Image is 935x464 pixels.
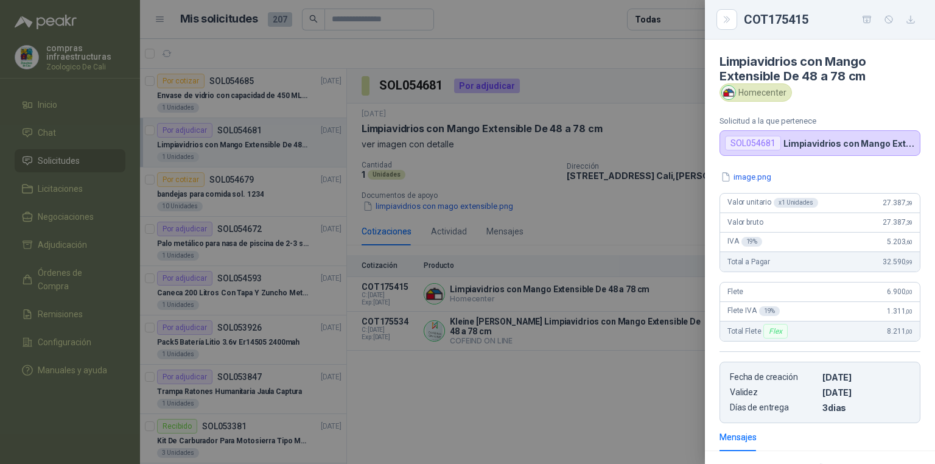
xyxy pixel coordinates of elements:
span: ,00 [905,328,912,335]
span: 5.203 [887,237,912,246]
span: ,39 [905,219,912,226]
span: 27.387 [883,218,912,227]
span: 32.590 [883,258,912,266]
span: ,39 [905,200,912,206]
span: 8.211 [887,327,912,336]
span: Valor unitario [727,198,818,208]
img: Company Logo [722,86,735,99]
span: ,00 [905,308,912,315]
span: 1.311 [887,307,912,315]
span: Flete [727,287,743,296]
p: Solicitud a la que pertenece [720,116,920,125]
span: Valor bruto [727,218,763,227]
span: 27.387 [883,199,912,207]
div: x 1 Unidades [774,198,818,208]
p: Validez [730,387,818,398]
span: Total a Pagar [727,258,770,266]
button: image.png [720,170,772,183]
h4: Limpiavidrios con Mango Extensible De 48 a 78 cm [720,54,920,83]
p: Días de entrega [730,402,818,413]
div: Mensajes [720,431,757,444]
div: 19 % [741,237,763,247]
p: 3 dias [822,402,910,413]
span: ,60 [905,239,912,245]
span: Total Flete [727,324,790,339]
button: Close [720,12,734,27]
span: ,99 [905,259,912,265]
p: Fecha de creación [730,372,818,382]
div: SOL054681 [725,136,781,150]
span: ,00 [905,289,912,295]
span: 6.900 [887,287,912,296]
div: Flex [763,324,787,339]
p: [DATE] [822,372,910,382]
div: COT175415 [744,10,920,29]
div: 19 % [759,306,780,316]
p: Limpiavidrios con Mango Extensible De 48 a 78 cm [783,138,915,149]
div: Homecenter [720,83,792,102]
p: [DATE] [822,387,910,398]
span: Flete IVA [727,306,780,316]
span: IVA [727,237,762,247]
